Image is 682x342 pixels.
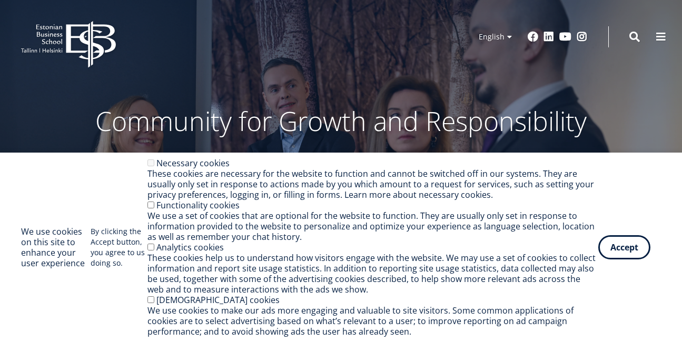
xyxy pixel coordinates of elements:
p: By clicking the Accept button, you agree to us doing so. [91,226,147,268]
label: Analytics cookies [156,242,224,253]
div: These cookies help us to understand how visitors engage with the website. We may use a set of coo... [147,253,598,295]
p: Community for Growth and Responsibility [62,105,620,137]
button: Accept [598,235,650,259]
h2: We use cookies on this site to enhance your user experience [21,226,91,268]
div: We use a set of cookies that are optional for the website to function. They are usually only set ... [147,210,598,242]
a: Youtube [559,32,571,42]
a: Linkedin [543,32,554,42]
a: Facebook [528,32,538,42]
div: These cookies are necessary for the website to function and cannot be switched off in our systems... [147,168,598,200]
label: Necessary cookies [156,157,230,169]
label: Functionality cookies [156,199,240,211]
label: [DEMOGRAPHIC_DATA] cookies [156,294,280,306]
div: We use cookies to make our ads more engaging and valuable to site visitors. Some common applicati... [147,305,598,337]
a: Instagram [577,32,587,42]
